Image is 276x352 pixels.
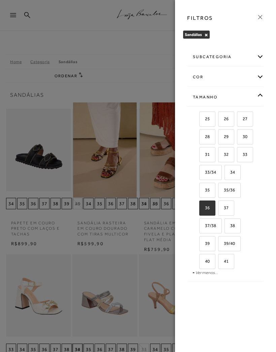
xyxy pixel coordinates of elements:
span: 32 [219,152,229,157]
input: 37 [217,206,224,212]
input: 39/40 [217,241,224,248]
input: 41 [217,259,224,266]
span: 39 [200,241,210,246]
input: 39 [198,241,205,248]
input: 37/38 [198,223,205,230]
input: 31 [198,152,205,159]
input: 26 [217,117,224,123]
input: 30 [236,134,243,141]
span: 31 [200,152,210,157]
a: Ver menos... [196,270,218,275]
button: Sandálias Close [204,33,208,37]
span: 35 [200,187,210,192]
input: 34 [223,170,230,177]
div: cor [187,68,264,86]
span: 28 [200,134,210,139]
div: subcategoria [187,48,264,66]
span: 25 [200,116,210,121]
input: 40 [198,259,205,266]
span: 27 [238,116,247,121]
span: 33/34 [200,170,216,175]
span: 41 [219,259,229,264]
input: 36 [198,206,205,212]
h3: FILTROS [187,14,213,22]
span: 36 [200,205,210,210]
span: 39/40 [219,241,235,246]
input: 35/36 [217,188,224,194]
input: 25 [198,117,205,123]
span: 40 [200,259,210,264]
span: 34 [225,170,235,175]
span: 37/38 [200,223,216,228]
input: 33/34 [198,170,205,177]
span: 33 [238,152,247,157]
input: 33 [236,152,243,159]
input: 38 [223,223,230,230]
span: 37 [219,205,229,210]
input: 29 [217,134,224,141]
span: 30 [238,134,247,139]
input: 27 [236,117,243,123]
span: 26 [219,116,229,121]
span: - [193,270,195,275]
span: Sandálias [185,32,202,37]
input: 28 [198,134,205,141]
input: 35 [198,188,205,194]
span: 38 [225,223,235,228]
span: 35/36 [219,187,235,192]
span: 29 [219,134,229,139]
div: Tamanho [187,88,264,106]
input: 32 [217,152,224,159]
